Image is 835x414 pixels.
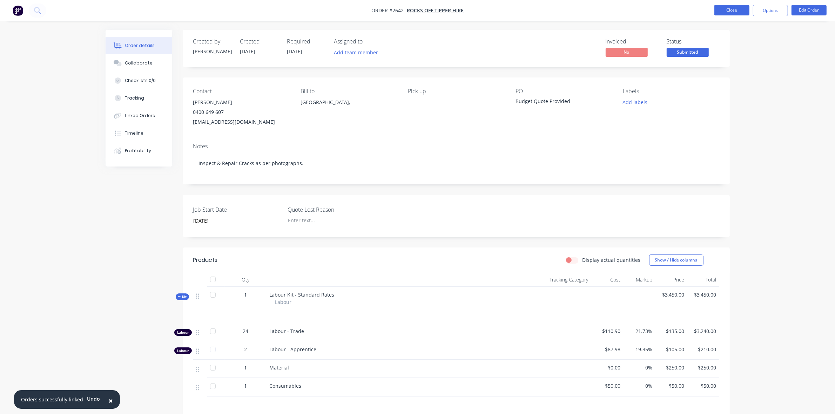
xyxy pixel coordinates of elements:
span: Order #2642 - [371,7,407,14]
button: Add team member [334,48,382,57]
div: Products [193,256,218,264]
div: Required [287,38,326,45]
div: Tracking Category [512,273,591,287]
span: Labour Kit - Standard Rates [270,291,335,298]
button: Collaborate [106,54,172,72]
button: Add team member [330,48,382,57]
div: [PERSON_NAME] [193,97,289,107]
span: $110.90 [594,327,620,335]
div: Bill to [301,88,397,95]
span: $3,450.00 [658,291,684,298]
input: Enter date [188,216,276,226]
span: $50.00 [594,382,620,389]
span: 1 [244,382,247,389]
button: Close [714,5,749,15]
span: Kit [178,294,187,299]
label: Display actual quantities [583,256,641,264]
button: Order details [106,37,172,54]
div: Timeline [125,130,143,136]
span: $210.00 [690,346,716,353]
div: [GEOGRAPHIC_DATA], [301,97,397,107]
div: Tracking [125,95,144,101]
button: Add labels [619,97,651,107]
button: Profitability [106,142,172,160]
span: 0% [626,364,652,371]
div: 0400 649 607 [193,107,289,117]
span: Material [270,364,289,371]
span: 19.35% [626,346,652,353]
button: Show / Hide columns [649,254,703,266]
a: Rocks Off Tipper Hire [407,7,464,14]
span: [DATE] [240,48,256,55]
button: Edit Order [792,5,827,15]
button: Close [102,392,120,409]
span: $3,450.00 [690,291,716,298]
div: Linked Orders [125,113,155,119]
div: Contact [193,88,289,95]
span: $250.00 [690,364,716,371]
div: Created [240,38,279,45]
div: Budget Quote Provided [516,97,603,107]
button: Linked Orders [106,107,172,124]
div: Kit [176,293,189,300]
span: [DATE] [287,48,303,55]
div: Assigned to [334,38,404,45]
div: [PERSON_NAME]0400 649 607[EMAIL_ADDRESS][DOMAIN_NAME] [193,97,289,127]
div: Invoiced [606,38,658,45]
div: [PERSON_NAME] [193,48,232,55]
div: Order details [125,42,155,49]
span: Labour - Apprentice [270,346,317,353]
span: Labour [275,298,292,306]
button: Submitted [667,48,709,58]
span: $0.00 [594,364,620,371]
label: Quote Lost Reason [288,205,375,214]
div: Collaborate [125,60,153,66]
div: [GEOGRAPHIC_DATA], [301,97,397,120]
div: Status [667,38,719,45]
span: 2 [244,346,247,353]
div: Pick up [408,88,504,95]
div: Labels [623,88,719,95]
span: 1 [244,291,247,298]
span: 21.73% [626,327,652,335]
span: $50.00 [658,382,684,389]
span: No [606,48,648,56]
button: Timeline [106,124,172,142]
span: $105.00 [658,346,684,353]
button: Tracking [106,89,172,107]
div: Labour [174,347,192,354]
div: Created by [193,38,232,45]
span: Labour - Trade [270,328,304,334]
img: Factory [13,5,23,16]
div: PO [516,88,612,95]
button: Undo [83,394,104,404]
div: Labour [174,329,192,336]
span: $250.00 [658,364,684,371]
div: Cost [591,273,623,287]
span: Submitted [667,48,709,56]
div: Notes [193,143,719,150]
span: $3,240.00 [690,327,716,335]
button: Checklists 0/0 [106,72,172,89]
span: Consumables [270,382,302,389]
div: Profitability [125,148,151,154]
span: × [109,396,113,406]
span: $87.98 [594,346,620,353]
div: Markup [623,273,655,287]
span: $50.00 [690,382,716,389]
div: Total [687,273,719,287]
label: Job Start Date [193,205,281,214]
span: 24 [243,327,249,335]
div: Orders successfully linked [21,396,83,403]
span: 1 [244,364,247,371]
button: Options [753,5,788,16]
span: $135.00 [658,327,684,335]
div: Price [655,273,687,287]
div: Checklists 0/0 [125,77,156,84]
div: Qty [225,273,267,287]
div: Inspect & Repair Cracks as per photographs. [193,152,719,174]
span: 0% [626,382,652,389]
div: [EMAIL_ADDRESS][DOMAIN_NAME] [193,117,289,127]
